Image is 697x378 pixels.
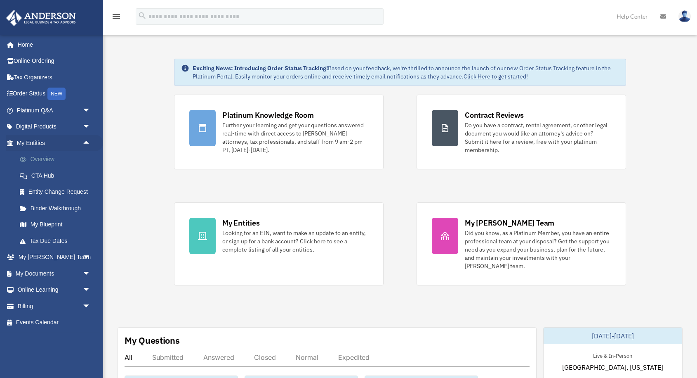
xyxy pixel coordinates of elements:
img: Anderson Advisors Platinum Portal [4,10,78,26]
a: My Documentsarrow_drop_down [6,265,103,282]
div: Expedited [338,353,370,361]
a: Overview [12,151,103,168]
a: Online Ordering [6,53,103,69]
div: All [125,353,132,361]
a: Online Learningarrow_drop_down [6,282,103,298]
div: Further your learning and get your questions answered real-time with direct access to [PERSON_NAM... [222,121,368,154]
a: Entity Change Request [12,184,103,200]
div: Do you have a contract, rental agreement, or other legal document you would like an attorney's ad... [465,121,611,154]
div: Submitted [152,353,184,361]
div: [DATE]-[DATE] [544,328,683,344]
span: [GEOGRAPHIC_DATA], [US_STATE] [562,362,663,372]
a: CTA Hub [12,167,103,184]
div: My [PERSON_NAME] Team [465,218,554,228]
a: Contract Reviews Do you have a contract, rental agreement, or other legal document you would like... [417,95,626,169]
i: search [138,11,147,20]
a: Click Here to get started! [464,73,528,80]
div: Based on your feedback, we're thrilled to announce the launch of our new Order Status Tracking fe... [193,64,619,81]
a: Binder Walkthrough [12,200,103,216]
a: Digital Productsarrow_drop_down [6,119,103,135]
div: Looking for an EIN, want to make an update to an entity, or sign up for a bank account? Click her... [222,229,368,254]
div: Normal [296,353,318,361]
div: Live & In-Person [586,351,639,359]
a: My Entitiesarrow_drop_up [6,135,103,151]
a: Events Calendar [6,314,103,331]
div: NEW [47,88,66,100]
div: My Questions [125,334,180,347]
div: Closed [254,353,276,361]
div: Did you know, as a Platinum Member, you have an entire professional team at your disposal? Get th... [465,229,611,270]
strong: Exciting News: Introducing Order Status Tracking! [193,64,328,72]
span: arrow_drop_down [82,102,99,119]
a: My Blueprint [12,216,103,233]
span: arrow_drop_down [82,265,99,282]
a: Platinum Knowledge Room Further your learning and get your questions answered real-time with dire... [174,95,384,169]
div: Contract Reviews [465,110,524,120]
a: Home [6,36,99,53]
a: My [PERSON_NAME] Teamarrow_drop_down [6,249,103,266]
i: menu [111,12,121,21]
a: My [PERSON_NAME] Team Did you know, as a Platinum Member, you have an entire professional team at... [417,202,626,285]
a: My Entities Looking for an EIN, want to make an update to an entity, or sign up for a bank accoun... [174,202,384,285]
span: arrow_drop_down [82,249,99,266]
a: Tax Due Dates [12,233,103,249]
div: My Entities [222,218,259,228]
a: Platinum Q&Aarrow_drop_down [6,102,103,119]
a: menu [111,14,121,21]
span: arrow_drop_down [82,119,99,136]
a: Order StatusNEW [6,86,103,102]
img: User Pic [678,10,691,22]
span: arrow_drop_down [82,282,99,299]
a: Billingarrow_drop_down [6,298,103,314]
div: Platinum Knowledge Room [222,110,314,120]
span: arrow_drop_down [82,298,99,315]
span: arrow_drop_up [82,135,99,152]
a: Tax Organizers [6,69,103,86]
div: Answered [203,353,234,361]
